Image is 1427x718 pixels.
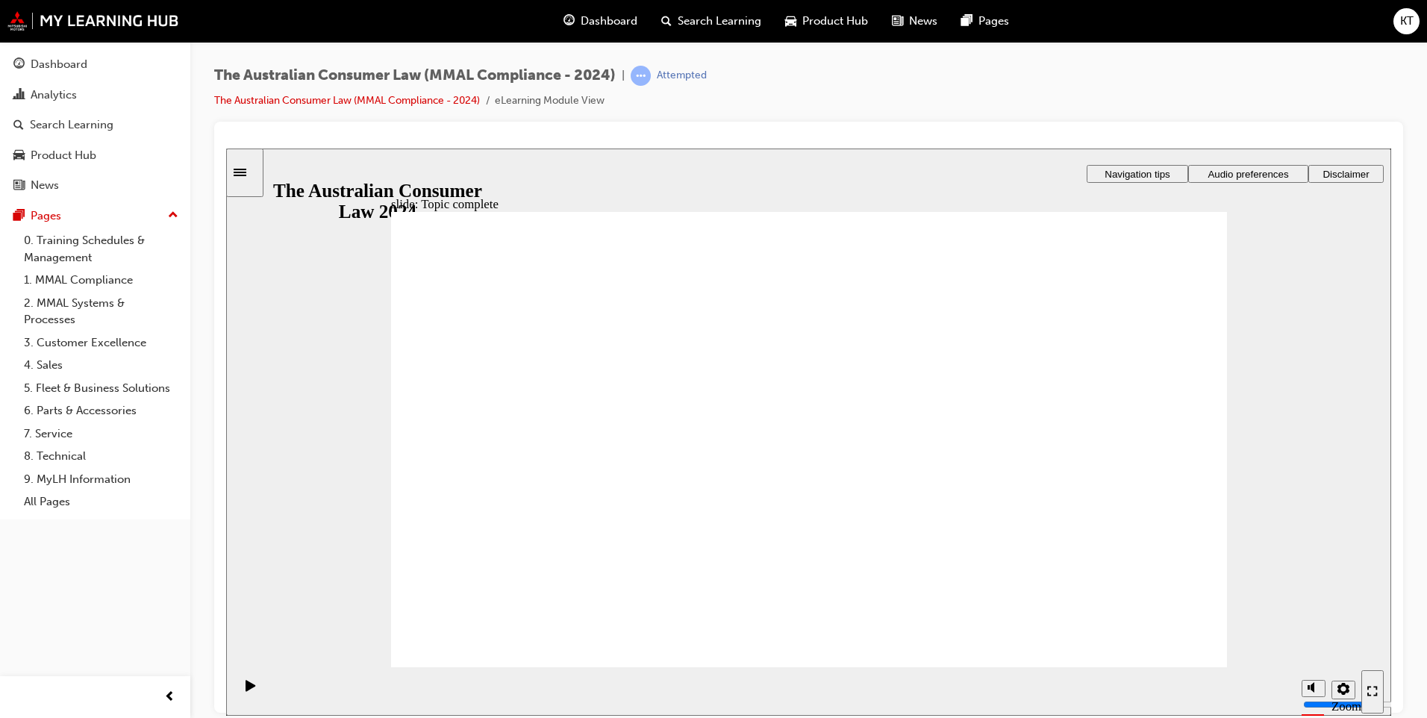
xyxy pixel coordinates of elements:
a: 9. MyLH Information [18,468,184,491]
span: Product Hub [802,13,868,30]
div: Product Hub [31,147,96,164]
button: Enter full-screen (Ctrl+Alt+F) [1135,522,1158,565]
span: search-icon [13,119,24,132]
span: guage-icon [13,58,25,72]
div: Search Learning [30,116,113,134]
a: 3. Customer Excellence [18,331,184,355]
a: search-iconSearch Learning [649,6,773,37]
div: Pages [31,207,61,225]
a: Analytics [6,81,184,109]
span: news-icon [13,179,25,193]
span: Pages [978,13,1009,30]
img: mmal [7,11,179,31]
a: 1. MMAL Compliance [18,269,184,292]
span: up-icon [168,206,178,225]
span: pages-icon [13,210,25,223]
nav: slide navigation [1135,519,1158,567]
button: Navigation tips [861,16,962,34]
a: pages-iconPages [949,6,1021,37]
a: 0. Training Schedules & Management [18,229,184,269]
a: Search Learning [6,111,184,139]
div: News [31,177,59,194]
button: DashboardAnalyticsSearch LearningProduct HubNews [6,48,184,202]
a: All Pages [18,490,184,513]
span: car-icon [13,149,25,163]
a: 4. Sales [18,354,184,377]
a: car-iconProduct Hub [773,6,880,37]
li: eLearning Module View [495,93,605,110]
a: 7. Service [18,422,184,446]
span: car-icon [785,12,796,31]
span: KT [1400,13,1414,30]
span: Audio preferences [981,20,1062,31]
div: playback controls [7,519,33,567]
a: 8. Technical [18,445,184,468]
button: Pages [6,202,184,230]
span: Navigation tips [878,20,943,31]
span: prev-icon [164,688,175,707]
span: guage-icon [563,12,575,31]
button: Audio preferences [962,16,1082,34]
div: Attempted [657,69,707,83]
span: Dashboard [581,13,637,30]
span: The Australian Consumer Law (MMAL Compliance - 2024) [214,67,616,84]
span: learningRecordVerb_ATTEMPT-icon [631,66,651,86]
a: The Australian Consumer Law (MMAL Compliance - 2024) [214,94,480,107]
span: search-icon [661,12,672,31]
span: | [622,67,625,84]
button: Pause (Ctrl+Alt+P) [7,531,33,556]
a: Product Hub [6,142,184,169]
button: Settings [1105,532,1129,551]
a: 6. Parts & Accessories [18,399,184,422]
a: Dashboard [6,51,184,78]
a: 5. Fleet & Business Solutions [18,377,184,400]
span: News [909,13,937,30]
button: KT [1393,8,1420,34]
a: guage-iconDashboard [552,6,649,37]
input: volume [1077,550,1173,562]
label: Zoom to fit [1105,551,1135,595]
span: Search Learning [678,13,761,30]
div: Dashboard [31,56,87,73]
span: Disclaimer [1096,20,1143,31]
div: Analytics [31,87,77,104]
span: pages-icon [961,12,972,31]
button: Disclaimer [1082,16,1158,34]
span: chart-icon [13,89,25,102]
div: misc controls [1068,519,1128,567]
a: 2. MMAL Systems & Processes [18,292,184,331]
span: news-icon [892,12,903,31]
a: news-iconNews [880,6,949,37]
a: News [6,172,184,199]
button: Mute (Ctrl+Alt+M) [1075,531,1099,549]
